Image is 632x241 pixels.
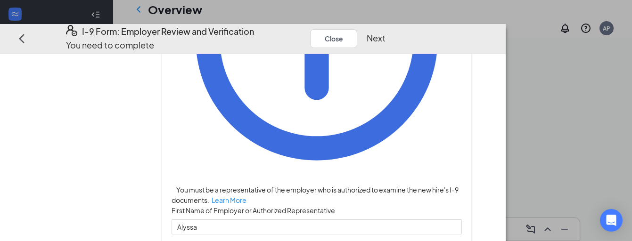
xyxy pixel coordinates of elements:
[172,185,459,204] span: You must be a representative of the employer who is authorized to examine the new hire's I-9 docu...
[600,209,623,232] div: Open Intercom Messenger
[172,205,335,216] span: First Name of Employer or Authorized Representative
[66,39,254,52] p: You need to complete
[310,29,357,48] button: Close
[66,25,77,36] svg: FormI9EVerifyIcon
[172,220,462,235] input: Enter your first name
[367,32,386,45] button: Next
[209,196,246,204] a: Learn More
[212,196,246,204] span: Learn More
[82,25,254,38] h4: I-9 Form: Employer Review and Verification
